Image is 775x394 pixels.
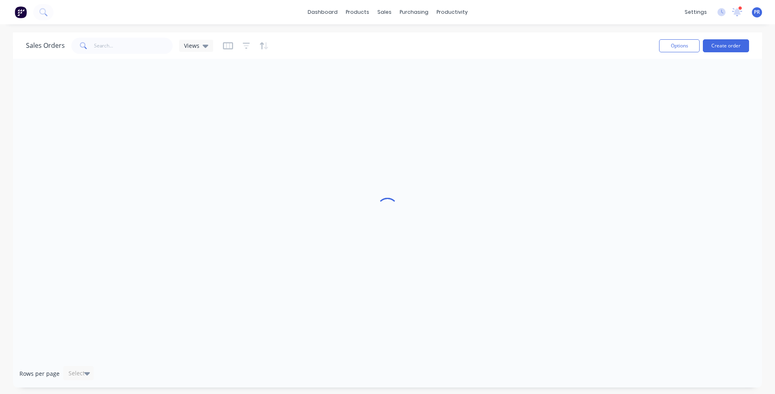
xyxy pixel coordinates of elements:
h1: Sales Orders [26,42,65,49]
span: Rows per page [19,370,60,378]
div: purchasing [396,6,432,18]
button: Create order [703,39,749,52]
input: Search... [94,38,173,54]
div: Select... [69,369,90,377]
div: settings [681,6,711,18]
div: productivity [432,6,472,18]
div: sales [373,6,396,18]
a: dashboard [304,6,342,18]
div: products [342,6,373,18]
img: Factory [15,6,27,18]
button: Options [659,39,700,52]
span: Views [184,41,199,50]
span: PR [754,9,760,16]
